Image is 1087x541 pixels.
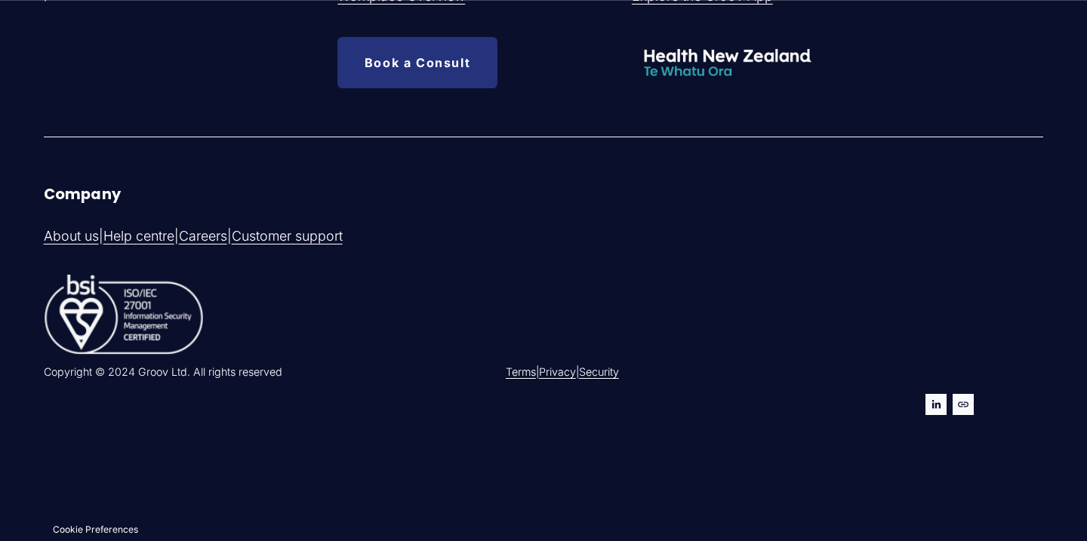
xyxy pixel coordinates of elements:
a: Security [579,364,619,380]
button: Cookie Preferences [53,524,138,535]
a: Terms [506,364,536,380]
a: Careers [179,227,227,246]
strong: Company [44,184,121,204]
section: Manage previously selected cookie options [45,518,146,541]
a: Help centre [103,227,174,246]
a: Book a Consult [337,37,497,88]
p: | | [506,364,833,380]
p: Copyright © 2024 Groov Ltd. All rights reserved [44,364,540,380]
p: | | | [44,227,540,246]
a: About us [44,227,99,246]
a: Customer support [232,227,343,246]
a: URL [953,394,974,415]
a: Privacy [539,364,576,380]
a: LinkedIn [925,394,947,415]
